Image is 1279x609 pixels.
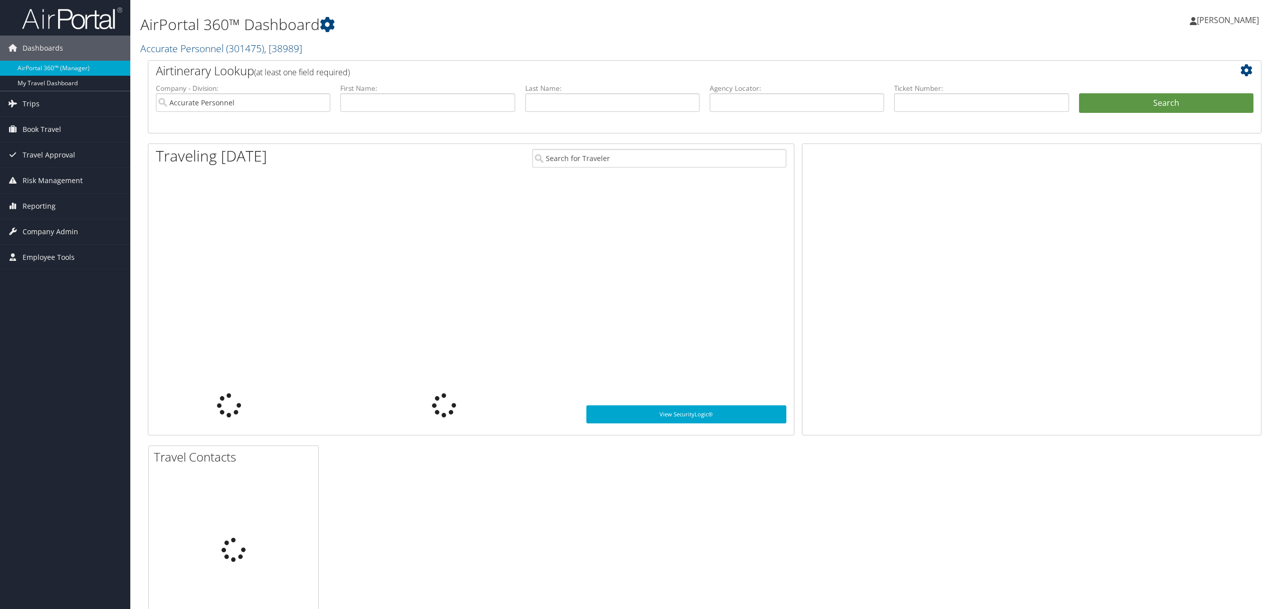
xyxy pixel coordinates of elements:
span: Trips [23,91,40,116]
input: Search for Traveler [532,149,786,168]
h2: Airtinerary Lookup [156,62,1161,79]
span: , [ 38989 ] [264,42,302,55]
span: Company Admin [23,219,78,244]
span: Employee Tools [23,245,75,270]
a: View SecurityLogic® [586,405,786,423]
a: [PERSON_NAME] [1190,5,1269,35]
label: First Name: [340,83,515,93]
h2: Travel Contacts [154,448,318,466]
label: Company - Division: [156,83,330,93]
button: Search [1079,93,1253,113]
span: ( 301475 ) [226,42,264,55]
label: Agency Locator: [710,83,884,93]
span: [PERSON_NAME] [1197,15,1259,26]
span: Travel Approval [23,142,75,168]
span: Dashboards [23,36,63,61]
h1: Traveling [DATE] [156,145,267,167]
a: Accurate Personnel [140,42,302,55]
span: Reporting [23,194,56,219]
h1: AirPortal 360™ Dashboard [140,14,893,35]
label: Last Name: [525,83,700,93]
img: airportal-logo.png [22,7,122,30]
label: Ticket Number: [894,83,1069,93]
span: (at least one field required) [254,67,350,78]
span: Book Travel [23,117,61,142]
span: Risk Management [23,168,83,193]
